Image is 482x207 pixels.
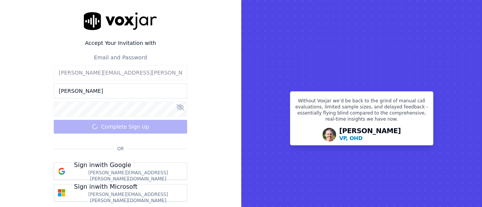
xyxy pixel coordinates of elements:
p: [PERSON_NAME][EMAIL_ADDRESS][PERSON_NAME][DOMAIN_NAME] [74,170,182,182]
p: [PERSON_NAME][EMAIL_ADDRESS][PERSON_NAME][DOMAIN_NAME] [74,191,182,204]
span: Or [114,146,127,152]
div: [PERSON_NAME] [339,127,401,142]
img: microsoft Sign in button [54,185,69,201]
img: logo [84,12,157,30]
p: Without Voxjar we’d be back to the grind of manual call evaluations, limited sample sizes, and de... [295,98,428,125]
input: Name [54,83,187,99]
label: Email and Password [94,54,147,61]
p: Sign in with Google [74,161,131,170]
button: Sign inwith Microsoft [PERSON_NAME][EMAIL_ADDRESS][PERSON_NAME][DOMAIN_NAME] [54,184,187,201]
button: Sign inwith Google [PERSON_NAME][EMAIL_ADDRESS][PERSON_NAME][DOMAIN_NAME] [54,162,187,180]
p: VP, OHD [339,134,362,142]
p: Sign in with Microsoft [74,182,137,191]
label: Accept Your Invitation with [54,39,187,47]
img: Avatar [322,128,336,142]
input: Email [54,65,187,80]
img: google Sign in button [54,164,69,179]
